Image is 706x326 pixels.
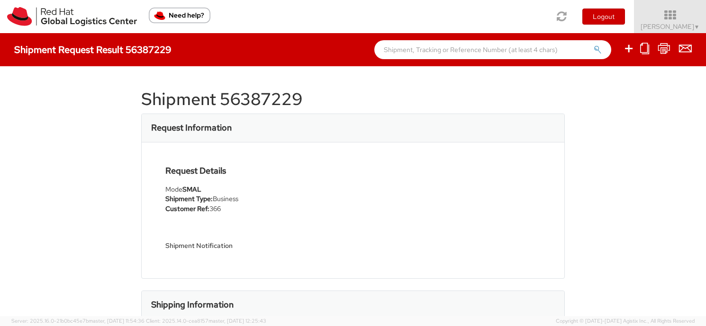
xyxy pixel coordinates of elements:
[151,123,232,132] h3: Request Information
[149,8,210,23] button: Need help?
[165,194,346,204] li: Business
[556,317,695,325] span: Copyright © [DATE]-[DATE] Agistix Inc., All Rights Reserved
[165,204,346,214] li: 366
[641,22,700,31] span: [PERSON_NAME]
[89,317,145,324] span: master, [DATE] 11:54:36
[582,9,625,25] button: Logout
[165,194,213,203] strong: Shipment Type:
[151,300,234,309] h3: Shipping Information
[165,185,346,194] div: Mode
[694,23,700,31] span: ▼
[165,204,209,213] strong: Customer Ref:
[141,90,565,109] h1: Shipment 56387229
[165,242,346,249] h5: Shipment Notification
[208,317,266,324] span: master, [DATE] 12:25:43
[146,317,266,324] span: Client: 2025.14.0-cea8157
[7,7,137,26] img: rh-logistics-00dfa346123c4ec078e1.svg
[11,317,145,324] span: Server: 2025.16.0-21b0bc45e7b
[14,44,172,55] h4: Shipment Request Result 56387229
[374,40,611,59] input: Shipment, Tracking or Reference Number (at least 4 chars)
[182,185,201,194] strong: SMAL
[165,166,346,176] h4: Request Details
